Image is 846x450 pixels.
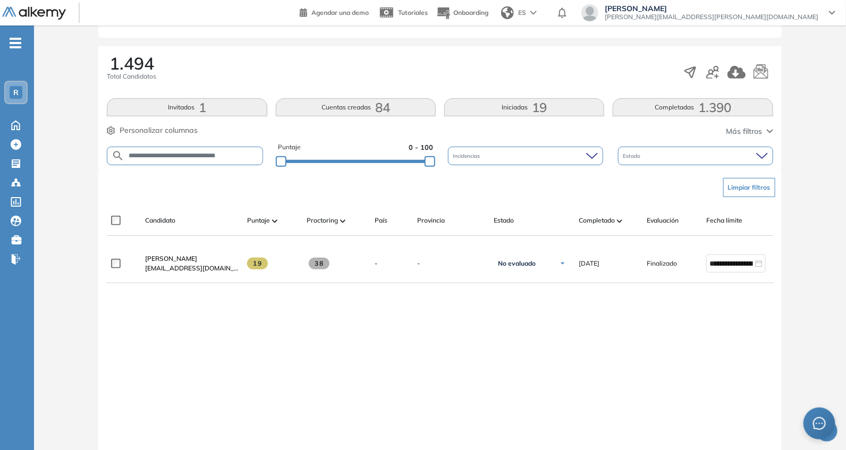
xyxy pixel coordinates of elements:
[2,7,66,20] img: Logo
[340,219,345,223] img: [missing "en.ARROW_ALT" translation]
[307,216,338,225] span: Proctoring
[272,219,277,223] img: [missing "en.ARROW_ALT" translation]
[560,260,566,267] img: Ícono de flecha
[494,216,514,225] span: Estado
[498,259,536,268] span: No evaluado
[107,72,156,81] span: Total Candidatos
[453,152,483,160] span: Incidencias
[112,149,124,163] img: SEARCH_ALT
[311,9,369,16] span: Agendar una demo
[10,42,21,44] i: -
[107,125,198,136] button: Personalizar columnas
[518,8,526,18] span: ES
[726,126,773,137] button: Más filtros
[417,216,445,225] span: Provincia
[145,216,175,225] span: Candidato
[579,216,615,225] span: Completado
[309,258,329,269] span: 38
[278,142,301,152] span: Puntaje
[300,5,369,18] a: Agendar una demo
[409,142,433,152] span: 0 - 100
[13,88,19,97] span: R
[623,152,643,160] span: Estado
[453,9,488,16] span: Onboarding
[276,98,436,116] button: Cuentas creadas84
[605,13,818,21] span: [PERSON_NAME][EMAIL_ADDRESS][PERSON_NAME][DOMAIN_NAME]
[145,254,239,264] a: [PERSON_NAME]
[398,9,428,16] span: Tutoriales
[375,216,387,225] span: País
[530,11,537,15] img: arrow
[647,259,677,268] span: Finalizado
[726,126,763,137] span: Más filtros
[444,98,604,116] button: Iniciadas19
[613,98,773,116] button: Completadas1.390
[375,259,377,268] span: -
[247,216,270,225] span: Puntaje
[647,216,679,225] span: Evaluación
[107,98,267,116] button: Invitados1
[723,178,775,197] button: Limpiar filtros
[618,147,773,165] div: Estado
[247,258,268,269] span: 19
[145,254,197,262] span: [PERSON_NAME]
[417,259,485,268] span: -
[813,417,826,430] span: message
[605,4,818,13] span: [PERSON_NAME]
[145,264,239,273] span: [EMAIL_ADDRESS][DOMAIN_NAME]
[706,216,742,225] span: Fecha límite
[617,219,622,223] img: [missing "en.ARROW_ALT" translation]
[109,55,154,72] span: 1.494
[579,259,599,268] span: [DATE]
[448,147,603,165] div: Incidencias
[120,125,198,136] span: Personalizar columnas
[501,6,514,19] img: world
[436,2,488,24] button: Onboarding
